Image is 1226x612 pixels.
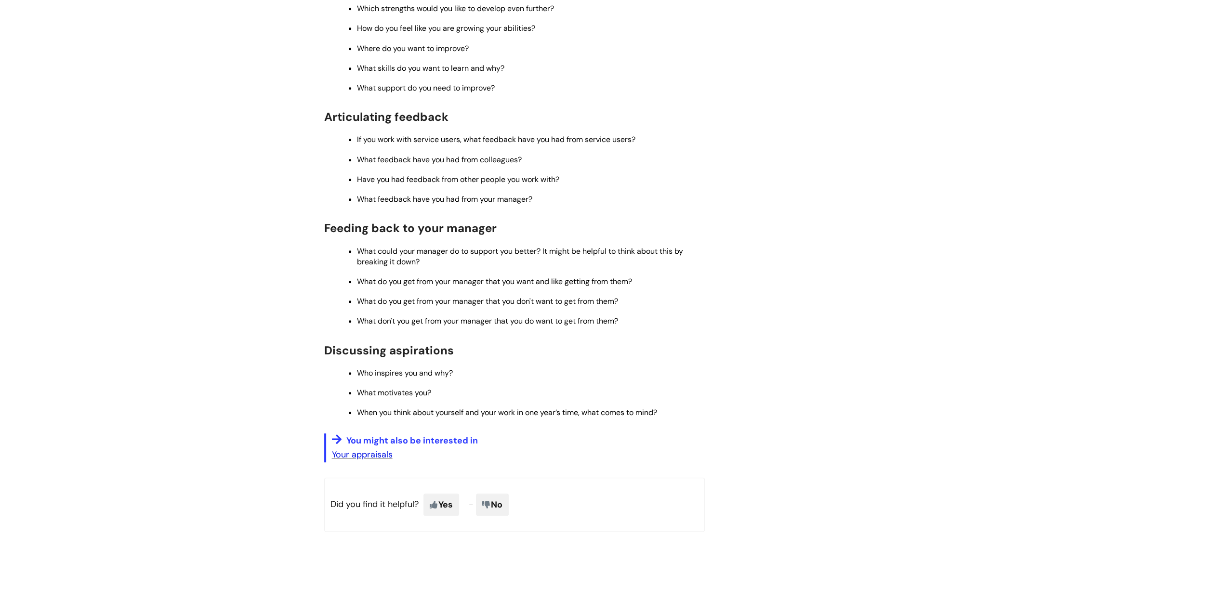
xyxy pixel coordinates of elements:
[476,494,509,516] span: No
[357,3,554,13] span: Which strengths would you like to develop even further?
[357,296,618,306] span: What do you get from your manager that you don't want to get from them?
[324,221,497,235] span: Feeding back to your manager
[423,494,459,516] span: Yes
[357,194,532,204] span: What feedback have you had from your manager?
[357,316,618,326] span: What don't you get from your manager that you do want to get from them?
[357,63,504,73] span: What skills do you want to learn and why?
[324,109,448,124] span: Articulating feedback
[357,155,522,165] span: What feedback have you had from colleagues?
[357,246,683,267] span: What could your manager do to support you better? It might be helpful to think about this by brea...
[324,343,454,358] span: Discussing aspirations
[357,43,469,53] span: Where do you want to improve?
[346,435,478,446] span: You might also be interested in
[324,478,705,532] p: Did you find it helpful?
[357,134,635,144] span: If you work with service users, what feedback have you had from service users?
[357,276,632,286] span: What do you get from your manager that you want and like getting from them?
[357,23,535,33] span: How do you feel like you are growing your abilities?
[357,388,431,398] span: What motivates you?
[357,407,657,417] span: When you think about yourself and your work in one year’s time, what comes to mind?
[357,174,559,184] span: Have you had feedback from other people you work with?
[357,83,495,93] span: What support do you need to improve?
[357,368,453,378] span: Who inspires you and why?
[332,449,393,460] a: Your appraisals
